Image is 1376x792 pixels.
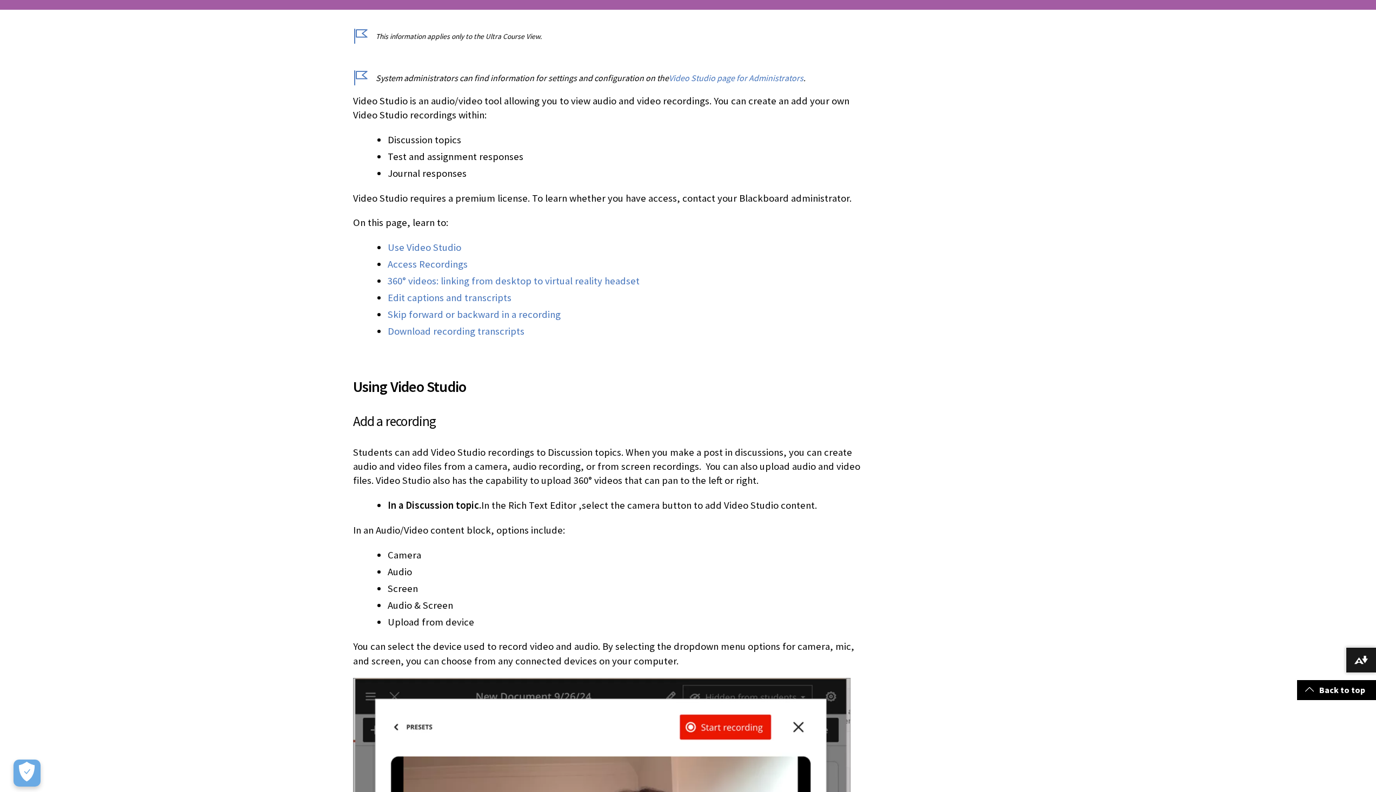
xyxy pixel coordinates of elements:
p: System administrators can find information for settings and configuration on the . [353,72,863,84]
button: Open Preferences [14,760,41,787]
a: Edit captions and transcripts [388,291,511,304]
li: Audio & Screen [388,598,863,613]
li: Discussion topics [388,132,863,148]
a: Video Studio page for Administrators [669,72,803,84]
a: 360° videos: linking from desktop to virtual reality headset [388,275,640,288]
a: Back to top [1297,680,1376,700]
p: Video Studio is an audio/video tool allowing you to view audio and video recordings. You can crea... [353,94,863,122]
a: Access Recordings [388,258,468,271]
a: Use Video Studio [388,241,461,254]
li: In the Rich Text Editor ,select the camera button to add Video Studio content. [388,498,863,513]
p: Students can add Video Studio recordings to Discussion topics. When you make a post in discussion... [353,445,863,488]
h3: Add a recording [353,411,863,432]
a: Download recording transcripts [388,325,524,338]
p: Video Studio requires a premium license. To learn whether you have access, contact your Blackboar... [353,191,863,205]
span: In a Discussion topic. [388,499,481,511]
p: This information applies only to the Ultra Course View. [353,31,863,42]
li: Upload from device [388,615,863,630]
p: In an Audio/Video content block, options include: [353,523,863,537]
span: Using Video Studio [353,375,863,398]
li: Screen [388,581,863,596]
li: Test and assignment responses [388,149,863,164]
li: Audio [388,564,863,580]
p: You can select the device used to record video and audio. By selecting the dropdown menu options ... [353,640,863,668]
a: Skip forward or backward in a recording [388,308,561,321]
li: Camera [388,548,863,563]
p: On this page, learn to: [353,216,863,230]
li: Journal responses [388,166,863,181]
